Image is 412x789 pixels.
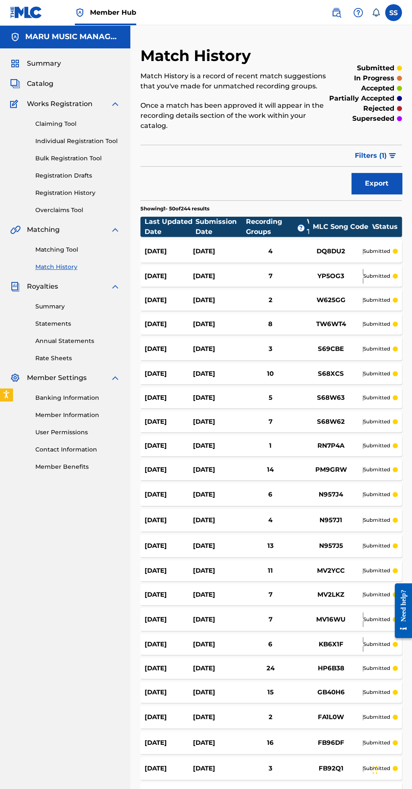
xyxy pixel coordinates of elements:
[145,319,193,329] div: [DATE]
[35,445,120,454] a: Contact Information
[355,151,387,161] span: Filters ( 1 )
[299,295,362,305] div: W625GG
[10,58,20,69] img: Summary
[299,640,362,649] div: KB6X1F
[10,79,53,89] a: CatalogCatalog
[363,272,390,280] p: submitted
[10,373,20,383] img: Member Settings
[10,99,21,109] img: Works Registration
[145,712,193,722] div: [DATE]
[363,296,390,304] p: submitted
[241,295,299,305] div: 2
[145,615,193,624] div: [DATE]
[193,441,241,451] div: [DATE]
[299,566,362,576] div: MV2YCC
[145,738,193,748] div: [DATE]
[375,222,398,232] div: Status
[193,764,241,773] div: [DATE]
[389,153,396,158] img: filter
[363,591,390,598] p: submitted
[363,739,390,746] p: submitted
[145,217,195,237] div: Last Updated Date
[241,515,299,525] div: 4
[193,640,241,649] div: [DATE]
[299,764,362,773] div: FB92Q1
[299,319,362,329] div: TW6WT4
[35,263,120,271] a: Match History
[363,466,390,473] p: submitted
[299,712,362,722] div: FA1L0W
[193,664,241,673] div: [DATE]
[241,566,299,576] div: 11
[241,319,299,329] div: 8
[35,337,120,345] a: Annual Statements
[35,245,120,254] a: Matching Tool
[35,120,120,128] a: Claiming Tool
[145,640,193,649] div: [DATE]
[193,515,241,525] div: [DATE]
[145,441,193,451] div: [DATE]
[10,6,42,19] img: MLC Logo
[35,319,120,328] a: Statements
[299,615,362,624] div: MV16WU
[241,640,299,649] div: 6
[35,206,120,215] a: Overclaims Tool
[353,8,363,18] img: help
[145,247,193,256] div: [DATE]
[241,441,299,451] div: 1
[363,320,390,328] p: submitted
[354,73,394,83] p: in progress
[193,319,241,329] div: [DATE]
[35,171,120,180] a: Registration Drafts
[27,373,87,383] span: Member Settings
[10,32,20,42] img: Accounts
[35,302,120,311] a: Summary
[145,688,193,697] div: [DATE]
[75,8,85,18] img: Top Rightsholder
[299,738,362,748] div: FB96DF
[90,8,136,17] span: Member Hub
[241,615,299,624] div: 7
[110,373,120,383] img: expand
[35,189,120,197] a: Registration History
[241,369,299,379] div: 10
[352,114,394,124] p: superseded
[372,222,375,232] div: Writers
[241,764,299,773] div: 3
[35,137,120,146] a: Individual Registration Tool
[241,738,299,748] div: 16
[27,225,60,235] span: Matching
[363,370,390,377] p: submitted
[140,71,335,91] p: Match History is a record of recent match suggestions that you've made for unmatched recording gr...
[299,490,362,499] div: N957J4
[331,8,341,18] img: search
[299,515,362,525] div: N957J1
[299,417,362,427] div: S68W62
[35,462,120,471] a: Member Benefits
[241,590,299,600] div: 7
[193,712,241,722] div: [DATE]
[140,101,335,131] p: Once a match has been approved it will appear in the recording details section of the work within...
[145,515,193,525] div: [DATE]
[299,465,362,475] div: PM9GRW
[309,222,372,232] div: MLC Song Code
[370,749,412,789] iframe: Chat Widget
[363,664,390,672] p: submitted
[363,688,390,696] p: submitted
[241,541,299,551] div: 13
[328,4,345,21] a: Public Search
[299,344,362,354] div: S69CBE
[145,344,193,354] div: [DATE]
[363,442,390,449] p: submitted
[35,428,120,437] a: User Permissions
[193,590,241,600] div: [DATE]
[363,418,390,425] p: submitted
